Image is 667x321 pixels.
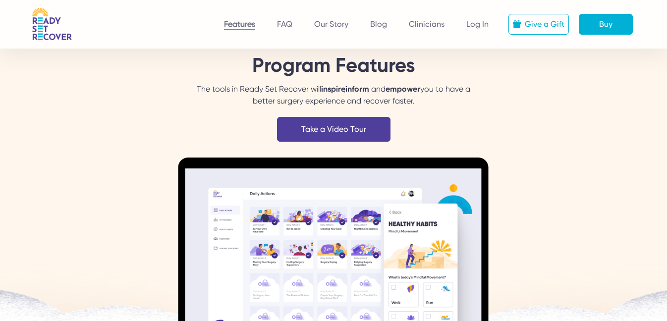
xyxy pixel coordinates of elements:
div: Buy [599,18,612,30]
a: Blog [370,19,387,29]
h1: Program Features [191,55,476,75]
img: RSR [32,8,72,41]
a: Our Story [314,19,348,29]
a: Log In [466,19,489,29]
a: Clinicians [409,19,445,29]
span: inform [345,84,369,94]
div: Give a Gift [525,18,564,30]
a: Buy [579,14,633,35]
div: The tools in Ready Set Recover will , , and you to have a better surgery experience and recover f... [191,83,476,107]
a: Take a Video Tour [277,117,390,142]
span: inspire [321,84,345,94]
a: Give a Gift [508,14,569,35]
a: Features [224,19,255,30]
a: FAQ [277,19,292,29]
span: empower [386,84,420,94]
